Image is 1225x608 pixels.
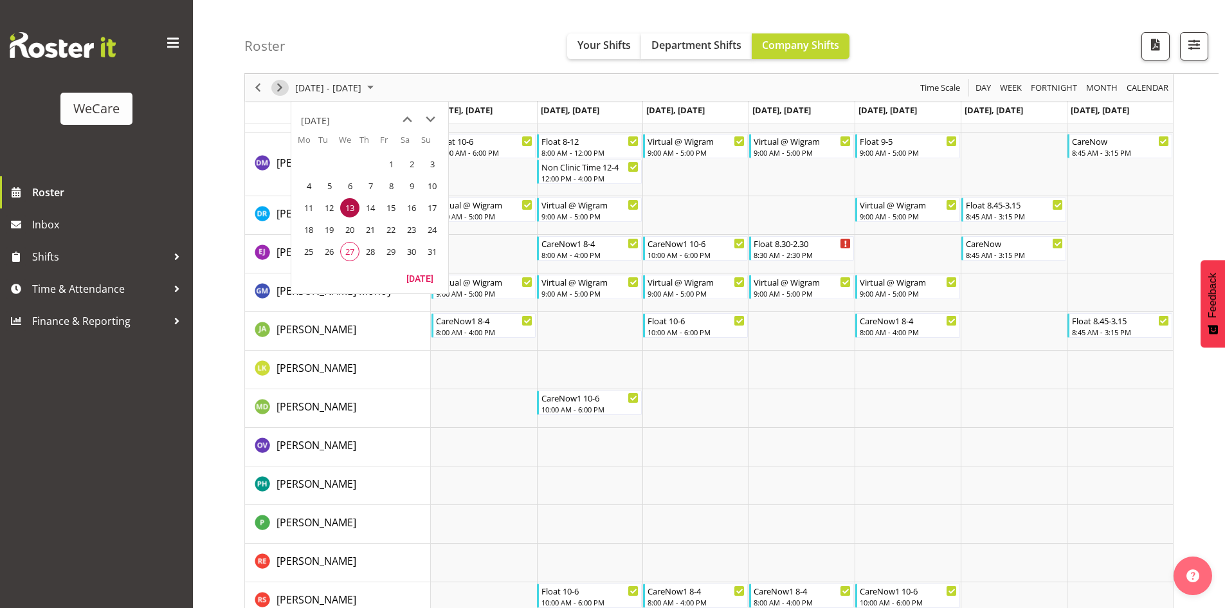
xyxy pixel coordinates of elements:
div: Virtual @ Wigram [754,134,851,147]
div: CareNow1 8-4 [541,237,639,250]
div: Jane Arps"s event - Float 8.45-3.15 Begin From Sunday, August 17, 2025 at 8:45:00 AM GMT+12:00 En... [1067,313,1172,338]
a: [PERSON_NAME] [277,399,356,414]
div: 9:00 AM - 5:00 PM [860,147,957,158]
td: Philippa Henry resource [245,466,431,505]
a: [PERSON_NAME] [277,322,356,337]
span: Sunday, August 24, 2025 [422,220,442,239]
div: 9:00 AM - 5:00 PM [860,288,957,299]
span: [PERSON_NAME] [277,245,356,259]
span: Time & Attendance [32,279,167,299]
span: Feedback [1207,273,1219,318]
div: Previous [247,74,269,101]
span: Thursday, August 14, 2025 [361,198,380,217]
th: Sa [401,134,421,153]
span: Monday, August 4, 2025 [299,176,318,196]
span: Department Shifts [651,38,741,52]
div: 10:00 AM - 6:00 PM [541,404,639,414]
div: 10:00 AM - 6:00 PM [648,250,745,260]
div: Ella Jarvis"s event - Float 8.30-2.30 Begin From Thursday, August 14, 2025 at 8:30:00 AM GMT+12:0... [749,236,854,261]
div: Marie-Claire Dickson-Bakker"s event - CareNow1 10-6 Begin From Tuesday, August 12, 2025 at 10:00:... [537,391,642,415]
div: title [301,108,330,134]
span: [PERSON_NAME] [277,361,356,375]
td: Gladie Monoy resource [245,273,431,312]
div: 8:45 AM - 3:15 PM [966,211,1063,221]
div: CareNow [1072,134,1169,147]
span: Saturday, August 23, 2025 [402,220,421,239]
span: Sunday, August 31, 2025 [422,242,442,261]
span: Wednesday, August 13, 2025 [340,198,359,217]
div: Ella Jarvis"s event - CareNow1 8-4 Begin From Tuesday, August 12, 2025 at 8:00:00 AM GMT+12:00 En... [537,236,642,261]
button: next month [419,108,442,131]
button: Today [398,269,442,287]
div: Deepti Mahajan"s event - Float 9-5 Begin From Friday, August 15, 2025 at 9:00:00 AM GMT+12:00 End... [855,134,960,158]
th: Mo [298,134,318,153]
div: Virtual @ Wigram [860,198,957,211]
div: Deepti Mahajan"s event - CareNow Begin From Sunday, August 17, 2025 at 8:45:00 AM GMT+12:00 Ends ... [1067,134,1172,158]
span: [DATE] - [DATE] [294,80,363,96]
div: Virtual @ Wigram [648,134,745,147]
div: 10:00 AM - 6:00 PM [648,327,745,337]
span: [DATE], [DATE] [752,104,811,116]
div: Float 10-6 [436,134,533,147]
a: [PERSON_NAME] [277,515,356,530]
div: CareNow1 8-4 [860,314,957,327]
div: 8:00 AM - 4:00 PM [436,327,533,337]
a: [PERSON_NAME] [277,206,356,221]
div: Ella Jarvis"s event - CareNow1 10-6 Begin From Wednesday, August 13, 2025 at 10:00:00 AM GMT+12:0... [643,236,748,261]
div: Jane Arps"s event - Float 10-6 Begin From Wednesday, August 13, 2025 at 10:00:00 AM GMT+12:00 End... [643,313,748,338]
span: [PERSON_NAME] [277,477,356,491]
div: Non Clinic Time 12-4 [541,160,639,173]
span: Friday, August 8, 2025 [381,176,401,196]
span: [PERSON_NAME] [277,400,356,414]
div: 8:00 AM - 4:00 PM [860,327,957,337]
button: Fortnight [1029,80,1080,96]
div: Deepti Mahajan"s event - Virtual @ Wigram Begin From Thursday, August 14, 2025 at 9:00:00 AM GMT+... [749,134,854,158]
div: Rhianne Sharples"s event - CareNow1 10-6 Begin From Friday, August 15, 2025 at 10:00:00 AM GMT+12... [855,584,960,608]
span: Inbox [32,215,186,234]
div: 9:00 AM - 5:00 PM [541,288,639,299]
a: [PERSON_NAME] [277,438,356,453]
span: [DATE], [DATE] [1071,104,1129,116]
span: Wednesday, August 27, 2025 [340,242,359,261]
span: Time Scale [919,80,961,96]
span: Tuesday, August 19, 2025 [320,220,339,239]
span: Friday, August 15, 2025 [381,198,401,217]
span: Monday, August 18, 2025 [299,220,318,239]
span: Sunday, August 10, 2025 [422,176,442,196]
button: Previous [250,80,267,96]
div: Float 8.45-3.15 [1072,314,1169,327]
div: 10:00 AM - 6:00 PM [436,147,533,158]
span: Saturday, August 9, 2025 [402,176,421,196]
td: Deepti Raturi resource [245,196,431,235]
th: Fr [380,134,401,153]
button: Month [1125,80,1171,96]
div: Gladie Monoy"s event - Virtual @ Wigram Begin From Thursday, August 14, 2025 at 9:00:00 AM GMT+12... [749,275,854,299]
div: Deepti Mahajan"s event - Non Clinic Time 12-4 Begin From Tuesday, August 12, 2025 at 12:00:00 PM ... [537,160,642,184]
div: WeCare [73,99,120,118]
div: 10:00 AM - 6:00 PM [541,597,639,607]
div: Rhianne Sharples"s event - Float 10-6 Begin From Tuesday, August 12, 2025 at 10:00:00 AM GMT+12:0... [537,584,642,608]
div: Deepti Mahajan"s event - Float 10-6 Begin From Monday, August 11, 2025 at 10:00:00 AM GMT+12:00 E... [431,134,536,158]
button: August 11 - 17, 2025 [293,80,379,96]
td: Liandy Kritzinger resource [245,351,431,389]
img: help-xxl-2.png [1186,569,1199,582]
span: [PERSON_NAME] [277,593,356,607]
span: [PERSON_NAME] [277,515,356,530]
div: Gladie Monoy"s event - Virtual @ Wigram Begin From Friday, August 15, 2025 at 9:00:00 AM GMT+12:0... [855,275,960,299]
div: Deepti Raturi"s event - Virtual @ Wigram Begin From Tuesday, August 12, 2025 at 9:00:00 AM GMT+12... [537,198,642,222]
div: 9:00 AM - 5:00 PM [436,288,533,299]
div: Rhianne Sharples"s event - CareNow1 8-4 Begin From Thursday, August 14, 2025 at 8:00:00 AM GMT+12... [749,584,854,608]
td: Deepti Mahajan resource [245,133,431,196]
div: 8:00 AM - 4:00 PM [541,250,639,260]
span: [PERSON_NAME] [277,554,356,568]
span: Thursday, August 21, 2025 [361,220,380,239]
td: Olive Vermazen resource [245,428,431,466]
th: We [339,134,359,153]
span: Month [1085,80,1119,96]
span: [DATE], [DATE] [858,104,917,116]
span: Sunday, August 17, 2025 [422,198,442,217]
div: Virtual @ Wigram [436,198,533,211]
span: Thursday, August 28, 2025 [361,242,380,261]
div: Jane Arps"s event - CareNow1 8-4 Begin From Friday, August 15, 2025 at 8:00:00 AM GMT+12:00 Ends ... [855,313,960,338]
